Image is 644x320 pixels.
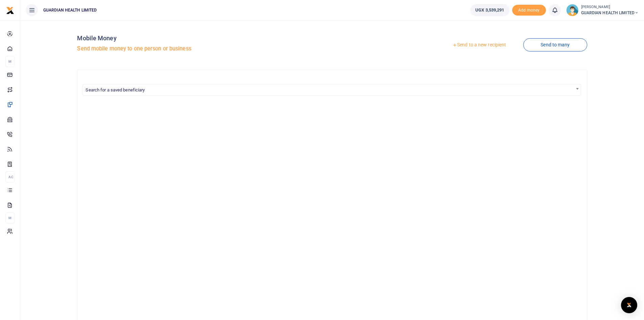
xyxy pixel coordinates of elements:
[621,297,637,313] div: Open Intercom Messenger
[6,7,14,13] a: logo-small logo-large logo-large
[566,4,639,16] a: profile-user [PERSON_NAME] GUARDIAN HEALTH LIMITED
[6,6,14,15] img: logo-small
[41,7,99,13] span: GUARDIAN HEALTH LIMITED
[5,171,15,183] li: Ac
[86,87,145,92] span: Search for a saved beneficiary
[470,4,509,16] a: UGX 3,539,291
[83,84,580,95] span: Search for a saved beneficiary
[468,4,512,16] li: Wallet ballance
[581,10,639,16] span: GUARDIAN HEALTH LIMITED
[512,7,546,12] a: Add money
[77,35,329,42] h4: Mobile Money
[581,4,639,10] small: [PERSON_NAME]
[512,5,546,16] span: Add money
[5,212,15,223] li: M
[523,38,587,51] a: Send to many
[475,7,504,14] span: UGX 3,539,291
[512,5,546,16] li: Toup your wallet
[5,56,15,67] li: M
[566,4,578,16] img: profile-user
[435,39,523,51] a: Send to a new recipient
[77,45,329,52] h5: Send mobile money to one person or business
[82,84,581,96] span: Search for a saved beneficiary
